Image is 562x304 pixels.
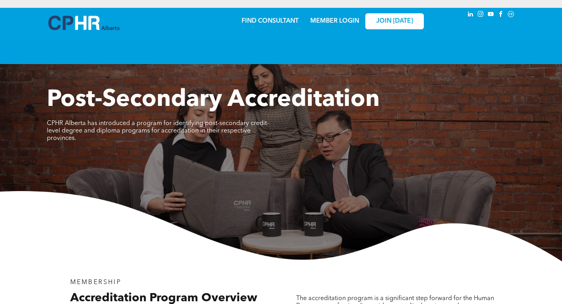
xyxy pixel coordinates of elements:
span: Post-Secondary Accreditation [47,88,380,112]
span: JOIN [DATE] [376,18,413,25]
a: instagram [476,10,485,20]
a: MEMBER LOGIN [310,18,359,24]
a: JOIN [DATE] [365,13,424,29]
a: facebook [496,10,505,20]
span: MEMBERSHIP [70,279,121,286]
img: A blue and white logo for cp alberta [48,16,119,30]
a: FIND CONSULTANT [242,18,299,24]
a: youtube [486,10,495,20]
a: linkedin [466,10,475,20]
span: Accreditation Program Overview [70,292,257,304]
span: CPHR Alberta has introduced a program for identifying post-secondary credit-level degree and dipl... [47,120,269,141]
a: Social network [507,10,515,20]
